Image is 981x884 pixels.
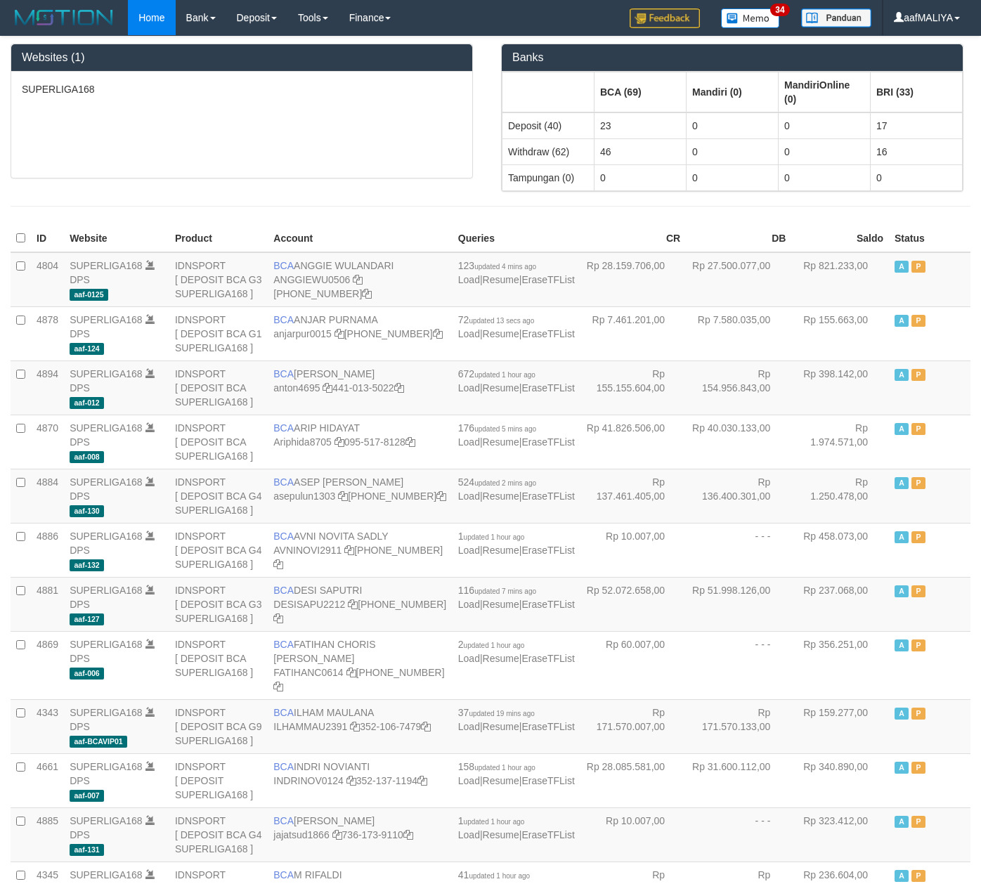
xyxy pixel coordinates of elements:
[22,51,462,64] h3: Websites (1)
[483,775,519,786] a: Resume
[686,807,791,862] td: - - -
[779,138,871,164] td: 0
[911,708,925,720] span: Paused
[895,816,909,828] span: Active
[474,263,536,271] span: updated 4 mins ago
[169,225,268,252] th: Product
[580,469,686,523] td: Rp 137.461.405,00
[580,577,686,631] td: Rp 52.072.658,00
[64,577,169,631] td: DPS
[895,423,909,435] span: Active
[686,469,791,523] td: Rp 136.400.301,00
[394,382,404,394] a: Copy 4410135022 to clipboard
[169,631,268,699] td: IDNSPORT [ DEPOSIT BCA SUPERLIGA168 ]
[268,360,453,415] td: [PERSON_NAME] 441-013-5022
[334,328,344,339] a: Copy anjarpur0015 to clipboard
[417,775,427,786] a: Copy 3521371194 to clipboard
[895,762,909,774] span: Active
[273,436,332,448] a: Ariphida8705
[458,274,480,285] a: Load
[70,289,108,301] span: aaf-0125
[458,476,536,488] span: 524
[403,829,413,840] a: Copy 7361739110 to clipboard
[521,599,574,610] a: EraseTFList
[268,631,453,699] td: FATIHAN CHORIS [PERSON_NAME] [PHONE_NUMBER]
[791,523,889,577] td: Rp 458.073,00
[344,545,354,556] a: Copy AVNINOVI2911 to clipboard
[895,369,909,381] span: Active
[895,261,909,273] span: Active
[169,577,268,631] td: IDNSPORT [ DEPOSIT BCA G3 SUPERLIGA168 ]
[70,869,143,880] a: SUPERLIGA168
[268,469,453,523] td: ASEP [PERSON_NAME] [PHONE_NUMBER]
[458,815,525,826] span: 1
[779,164,871,190] td: 0
[791,306,889,360] td: Rp 155.663,00
[483,721,519,732] a: Resume
[169,360,268,415] td: IDNSPORT [ DEPOSIT BCA SUPERLIGA168 ]
[521,653,574,664] a: EraseTFList
[687,112,779,139] td: 0
[31,469,64,523] td: 4884
[458,422,575,448] span: | |
[911,261,925,273] span: Paused
[405,436,415,448] a: Copy 0955178128 to clipboard
[70,844,104,856] span: aaf-131
[580,306,686,360] td: Rp 7.461.201,00
[911,639,925,651] span: Paused
[273,599,345,610] a: DESISAPU2212
[686,753,791,807] td: Rp 31.600.112,00
[458,382,480,394] a: Load
[458,260,575,285] span: | |
[911,315,925,327] span: Paused
[502,112,595,139] td: Deposit (40)
[273,667,343,678] a: FATIHANC0614
[687,138,779,164] td: 0
[469,710,534,717] span: updated 19 mins ago
[169,807,268,862] td: IDNSPORT [ DEPOSIT BCA G4 SUPERLIGA168 ]
[483,829,519,840] a: Resume
[458,368,575,394] span: | |
[911,423,925,435] span: Paused
[458,328,480,339] a: Load
[273,422,294,434] span: BCA
[474,587,536,595] span: updated 7 mins ago
[483,653,519,664] a: Resume
[721,8,780,28] img: Button%20Memo.svg
[458,761,535,772] span: 158
[70,790,104,802] span: aaf-007
[31,631,64,699] td: 4869
[686,252,791,307] td: Rp 27.500.077,00
[686,577,791,631] td: Rp 51.998.126,00
[911,816,925,828] span: Paused
[70,422,143,434] a: SUPERLIGA168
[911,585,925,597] span: Paused
[791,360,889,415] td: Rp 398.142,00
[64,360,169,415] td: DPS
[521,328,574,339] a: EraseTFList
[686,523,791,577] td: - - -
[686,360,791,415] td: Rp 154.956.843,00
[779,72,871,112] th: Group: activate to sort column ascending
[70,707,143,718] a: SUPERLIGA168
[458,761,575,786] span: | |
[70,761,143,772] a: SUPERLIGA168
[346,775,356,786] a: Copy INDRINOV0124 to clipboard
[871,138,963,164] td: 16
[458,639,525,650] span: 2
[458,707,535,718] span: 37
[791,469,889,523] td: Rp 1.250.478,00
[474,764,535,772] span: updated 1 hour ago
[31,807,64,862] td: 4885
[458,314,534,325] span: 72
[770,4,789,16] span: 34
[64,523,169,577] td: DPS
[273,707,294,718] span: BCA
[686,631,791,699] td: - - -
[353,274,363,285] a: Copy ANGGIEWU0506 to clipboard
[31,753,64,807] td: 4661
[580,699,686,753] td: Rp 171.570.007,00
[169,523,268,577] td: IDNSPORT [ DEPOSIT BCA G4 SUPERLIGA168 ]
[483,436,519,448] a: Resume
[169,306,268,360] td: IDNSPORT [ DEPOSIT BCA G1 SUPERLIGA168 ]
